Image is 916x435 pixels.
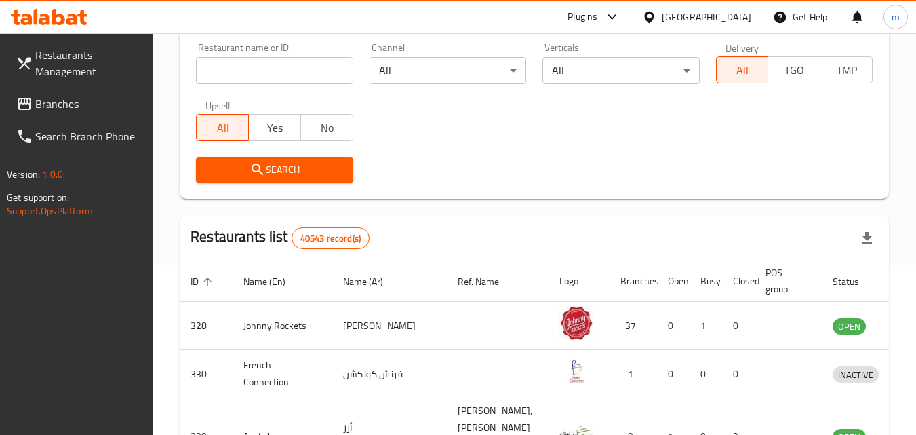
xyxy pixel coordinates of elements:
[343,273,401,290] span: Name (Ar)
[559,354,593,388] img: French Connection
[207,162,342,178] span: Search
[5,39,153,88] a: Restaurants Management
[292,232,369,245] span: 40543 record(s)
[774,60,815,80] span: TGO
[7,202,93,220] a: Support.OpsPlatform
[765,265,805,297] span: POS group
[768,56,820,83] button: TGO
[833,273,877,290] span: Status
[833,318,866,335] div: OPEN
[35,96,142,112] span: Branches
[370,57,526,84] div: All
[7,166,40,183] span: Version:
[833,367,879,383] span: INACTIVE
[202,118,243,138] span: All
[191,227,370,249] h2: Restaurants list
[191,273,216,290] span: ID
[722,350,755,398] td: 0
[610,350,657,398] td: 1
[690,302,722,350] td: 1
[610,302,657,350] td: 37
[233,302,332,350] td: Johnny Rockets
[662,10,751,24] div: [GEOGRAPHIC_DATA]
[180,302,233,350] td: 328
[722,302,755,350] td: 0
[332,302,447,350] td: [PERSON_NAME]
[851,222,883,254] div: Export file
[549,261,610,302] th: Logo
[205,100,231,110] label: Upsell
[332,350,447,398] td: فرنش كونكشن
[5,120,153,153] a: Search Branch Phone
[716,56,769,83] button: All
[559,306,593,340] img: Johnny Rockets
[5,88,153,120] a: Branches
[254,118,296,138] span: Yes
[196,57,353,84] input: Search for restaurant name or ID..
[35,47,142,79] span: Restaurants Management
[300,114,353,141] button: No
[690,261,722,302] th: Busy
[196,114,249,141] button: All
[892,10,900,24] span: m
[567,9,597,25] div: Plugins
[722,60,763,80] span: All
[42,166,63,183] span: 1.0.0
[243,273,303,290] span: Name (En)
[233,350,332,398] td: French Connection
[542,57,699,84] div: All
[657,350,690,398] td: 0
[833,319,866,335] span: OPEN
[833,366,879,383] div: INACTIVE
[196,157,353,183] button: Search
[657,302,690,350] td: 0
[725,43,759,52] label: Delivery
[306,118,348,138] span: No
[610,261,657,302] th: Branches
[180,350,233,398] td: 330
[657,261,690,302] th: Open
[826,60,867,80] span: TMP
[7,189,69,206] span: Get support on:
[820,56,873,83] button: TMP
[248,114,301,141] button: Yes
[292,227,370,249] div: Total records count
[35,128,142,145] span: Search Branch Phone
[458,273,517,290] span: Ref. Name
[690,350,722,398] td: 0
[722,261,755,302] th: Closed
